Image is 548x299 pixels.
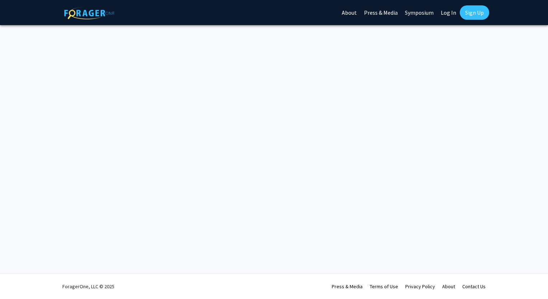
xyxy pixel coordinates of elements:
[462,283,486,290] a: Contact Us
[332,283,363,290] a: Press & Media
[64,7,114,19] img: ForagerOne Logo
[62,274,114,299] div: ForagerOne, LLC © 2025
[405,283,435,290] a: Privacy Policy
[370,283,398,290] a: Terms of Use
[442,283,455,290] a: About
[460,5,489,20] a: Sign Up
